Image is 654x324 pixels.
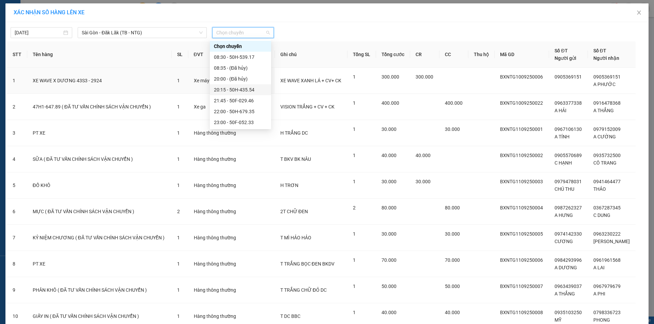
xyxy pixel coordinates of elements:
span: C HẠNH [555,160,572,166]
span: Người gửi [555,55,576,61]
div: 20:00 - (Đã hủy) [214,75,267,83]
span: 40.000 [381,153,396,158]
span: 30.000 [381,231,396,237]
span: CƯƠNG [555,239,573,244]
div: 08:35 - (Đã hủy) [214,64,267,72]
span: 1 [353,231,356,237]
span: 1 [353,74,356,80]
span: 1 [353,153,356,158]
th: Tổng SL [347,41,376,68]
span: 0963439037 [555,284,582,289]
td: 2 [7,94,27,120]
span: BXNTG1109250002 [500,153,543,158]
span: A DƯƠNG [555,265,577,270]
span: 400.000 [445,100,463,106]
td: Hàng thông thường [188,225,242,251]
span: 300.000 [381,74,399,80]
th: Tổng cước [376,41,410,68]
span: T TRẮNG BỌC ĐEN BKDV [280,261,334,267]
div: 22:00 - 50H-679.35 [214,108,267,115]
td: SỮA ( ĐÃ TƯ VẤN CHÍNH SÁCH VẬN CHUYỂN ) [27,146,172,172]
strong: Nhận: [7,49,79,86]
span: 2 [177,209,180,214]
span: BXNTG1109250005 [500,231,543,237]
td: 47H1-647.89 ( ĐÃ TƯ VẤN CHÍNH SÁCH VẬN CHUYỂN ) [27,94,172,120]
div: 21:45 - 50F-029.46 [214,97,267,104]
td: Hàng thông thường [188,251,242,277]
td: PT XE [27,120,172,146]
input: 11/09/2025 [15,29,62,36]
span: H TRẮNG DC [280,130,308,136]
span: XÁC NHẬN SỐ HÀNG LÊN XE [14,9,84,16]
span: 30.000 [381,179,396,184]
span: BXNTG1109250003 [500,179,543,184]
span: 46138_mykhanhtb.tienoanh - In: [30,33,99,45]
span: 1 [177,183,180,188]
span: 0941464477 [593,179,621,184]
th: Thu hộ [468,41,495,68]
span: 40.000 [381,310,396,315]
span: down [199,31,203,35]
span: 0905369151 [593,74,621,80]
td: Hàng thông thường [188,120,242,146]
span: Gửi: [30,4,90,18]
span: BXNTG1109250007 [500,284,543,289]
span: Người nhận [593,55,619,61]
span: C DUNG [593,212,610,218]
span: 0935732500 [593,153,621,158]
span: 20:10:00 [DATE] [40,39,80,45]
span: 1 [177,313,180,319]
span: A CƯỜNG [593,134,616,139]
td: Hàng thông thường [188,146,242,172]
span: 0798336723 [593,310,621,315]
button: Close [629,3,649,22]
span: 0961961568 [593,257,621,263]
span: 1 [353,126,356,132]
th: ĐVT [188,41,242,68]
span: CHÚ THU [555,186,574,192]
span: PHONG [593,317,610,323]
span: A TÍNH [555,134,570,139]
span: 80.000 [381,205,396,210]
span: Kho 47 - Bến Xe Ngã Tư Ga [30,4,90,18]
span: A HƯNG [555,212,573,218]
span: CÔ TRANG [593,160,617,166]
span: 1 [353,100,356,106]
span: 30.000 [381,126,396,132]
span: 50.000 [445,284,460,289]
td: PHÂN KHÔ ( ĐÃ TƯ VẤN CHÍNH SÁCH VẬN CHUYỂN ) [27,277,172,303]
td: Hàng thông thường [188,277,242,303]
span: XE WAVE XANH LÁ + CV+ CK [280,78,341,83]
span: VISION TRẮNG + CV + CK [280,104,334,109]
span: 0974142330 [555,231,582,237]
span: 50.000 [381,284,396,289]
td: Xe ga [188,94,242,120]
span: BXNTG1109250012 - [30,27,99,45]
span: MỸ [555,317,561,323]
td: Hàng thông thường [188,172,242,199]
span: A PHI [593,291,605,296]
span: 40.000 [416,153,431,158]
span: 0967979679 [593,284,621,289]
span: 1 [177,156,180,162]
span: Chọn chuyến [216,28,270,38]
span: Sài Gòn - Đăk Lăk (TB - NTG) [82,28,203,38]
th: Tên hàng [27,41,172,68]
span: T DC BBC [280,313,300,319]
span: 0916478368 [593,100,621,106]
span: 70.000 [445,257,460,263]
span: close [636,10,642,15]
span: 1 [177,130,180,136]
span: 0963230222 [593,231,621,237]
span: A Hoàng - 0908977638 [30,20,87,25]
span: BXNTG1009250022 [500,100,543,106]
span: 300.000 [416,74,433,80]
td: ĐỒ KHÔ [27,172,172,199]
td: 3 [7,120,27,146]
span: 0367287345 [593,205,621,210]
span: 0935103250 [555,310,582,315]
td: MỰC ( ĐÃ TƯ VẤN CHÍNH SÁCH VẬN CHUYỂN ) [27,199,172,225]
div: Chọn chuyến [210,41,271,52]
td: 5 [7,172,27,199]
span: [PERSON_NAME] [593,239,630,244]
